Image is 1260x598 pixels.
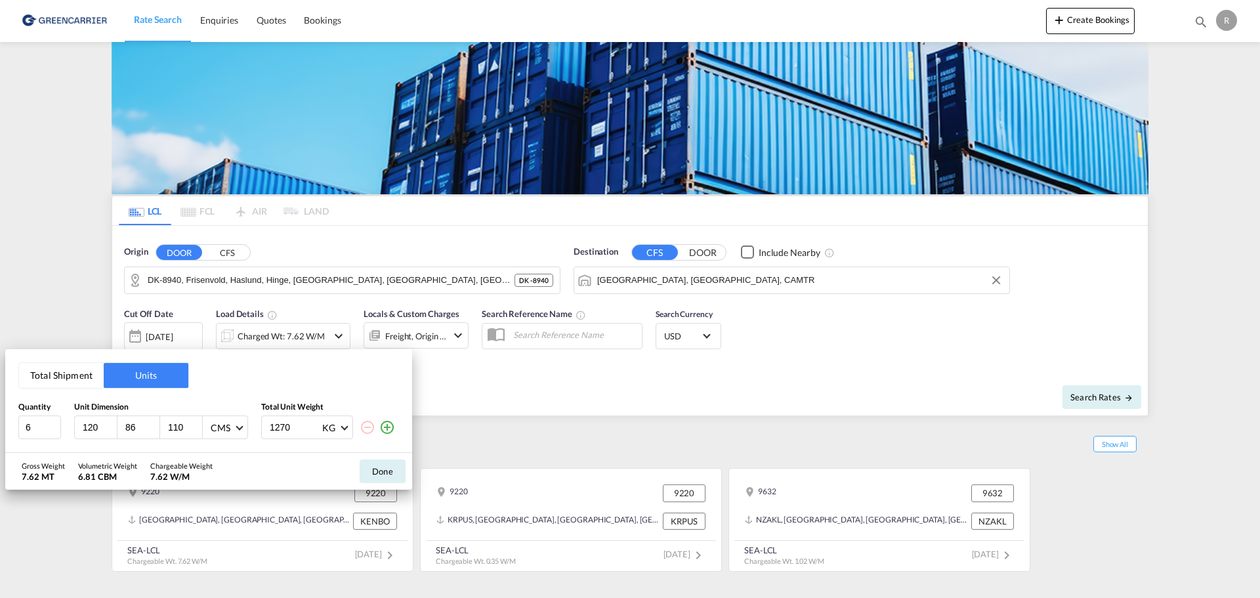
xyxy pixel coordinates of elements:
div: Volumetric Weight [78,461,137,471]
div: CMS [211,422,230,433]
input: Enter weight [268,416,321,438]
div: Total Unit Weight [261,402,399,413]
button: Total Shipment [19,363,104,388]
md-icon: icon-minus-circle-outline [360,419,375,435]
div: 6.81 CBM [78,471,137,482]
button: Done [360,459,406,483]
div: Chargeable Weight [150,461,213,471]
div: 7.62 MT [22,471,65,482]
div: Gross Weight [22,461,65,471]
md-icon: icon-plus-circle-outline [379,419,395,435]
input: Qty [18,416,61,439]
input: L [81,421,117,433]
div: Unit Dimension [74,402,248,413]
button: Units [104,363,188,388]
input: W [124,421,159,433]
div: KG [322,422,335,433]
input: H [167,421,202,433]
div: 7.62 W/M [150,471,213,482]
div: Quantity [18,402,61,413]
